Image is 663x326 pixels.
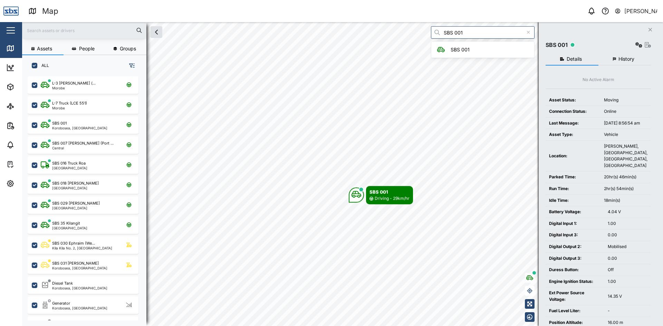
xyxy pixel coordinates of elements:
div: L-3 [PERSON_NAME] (... [52,80,96,86]
div: SBS 031 [PERSON_NAME] [52,260,99,266]
div: Kila Kila No. 2, [GEOGRAPHIC_DATA] [52,246,112,250]
div: [PERSON_NAME] [624,7,657,16]
span: People [79,46,95,51]
div: Location: [549,153,597,159]
span: Groups [120,46,136,51]
div: Diesel Tank [52,280,73,286]
div: 18min(s) [604,197,647,204]
div: Korobosea, [GEOGRAPHIC_DATA] [52,306,107,310]
div: Sites [18,102,35,110]
div: Map [42,5,58,17]
div: Settings [18,180,42,187]
div: Korobosea, [GEOGRAPHIC_DATA] [52,286,107,290]
div: Online [604,108,647,115]
div: [GEOGRAPHIC_DATA] [52,206,100,210]
div: Run Time: [549,186,597,192]
div: Last Message: [549,120,597,127]
span: Details [567,57,582,61]
div: Alarms [18,141,39,149]
img: Main Logo [3,3,19,19]
button: [PERSON_NAME] [614,6,657,16]
div: L-7 Truck (LCE 551) [52,100,87,106]
div: Position Altitude: [549,319,601,326]
div: SBS 029 [PERSON_NAME] [52,200,100,206]
label: ALL [37,63,49,68]
div: Map marker [349,186,413,204]
div: Idle Time: [549,197,597,204]
div: Asset Status: [549,97,597,103]
div: SBS 016 Truck Roa [52,160,86,166]
div: Driving - 29km/hr [375,195,410,202]
div: Digital Input 1: [549,220,601,227]
div: Connection Status: [549,108,597,115]
div: SBS 001 [52,120,67,126]
div: 1.00 [608,278,647,285]
div: SBS 001 [369,188,410,195]
div: Dashboard [18,64,49,71]
div: SBS 030 Ephraim (We... [52,240,95,246]
div: [GEOGRAPHIC_DATA] [52,186,99,190]
div: Parked Time: [549,174,597,180]
input: Search assets or drivers [26,25,142,36]
span: Assets [37,46,52,51]
div: Off [608,267,647,273]
div: Korobosea, [GEOGRAPHIC_DATA] [52,266,107,270]
div: Ext Power Source Voltage: [549,290,601,303]
div: Asset Type: [549,131,597,138]
div: SBS 007 [PERSON_NAME] (Port ... [52,140,114,146]
div: Generator [52,300,70,306]
span: History [618,57,634,61]
div: Tasks [18,160,37,168]
div: [GEOGRAPHIC_DATA] [52,226,87,230]
div: Duress Button: [549,267,601,273]
div: Digital Output 2: [549,244,601,250]
div: Reports [18,122,41,129]
div: 2hr(s) 54min(s) [604,186,647,192]
div: Digital Output 3: [549,255,601,262]
div: Fuel Level Liter: [549,308,601,314]
div: 1.00 [608,220,647,227]
div: Battery Voltage: [549,209,601,215]
div: Assets [18,83,39,91]
div: 0.00 [608,255,647,262]
div: 0.00 [608,232,647,238]
div: Engine Ignition Status: [549,278,601,285]
div: [PERSON_NAME], [GEOGRAPHIC_DATA], [GEOGRAPHIC_DATA], [GEOGRAPHIC_DATA] [604,143,647,169]
div: [DATE] 8:56:54 am [604,120,647,127]
div: Digital Input 3: [549,232,601,238]
div: SBS 001 [546,41,568,49]
div: 20hr(s) 46min(s) [604,174,647,180]
div: [GEOGRAPHIC_DATA] [52,166,87,170]
div: SBS 001 [451,46,470,53]
div: 4.04 V [608,209,647,215]
div: Korobosea, [GEOGRAPHIC_DATA] [52,126,107,130]
div: Vehicle [604,131,647,138]
div: SBS 35 Kilangit [52,220,80,226]
div: Moving [604,97,647,103]
div: 14.35 V [608,293,647,300]
div: Morobe [52,86,96,90]
div: Central [52,146,114,150]
div: Map [18,45,33,52]
div: Mobilised [608,244,647,250]
div: grid [28,74,146,320]
div: - [608,308,647,314]
div: SBS 018 [PERSON_NAME] [52,180,99,186]
canvas: Map [22,22,663,326]
div: No Active Alarm [583,77,614,83]
input: Search by People, Asset, Geozone or Place [431,26,535,39]
div: 16.00 m [608,319,647,326]
div: Morobe [52,106,87,110]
